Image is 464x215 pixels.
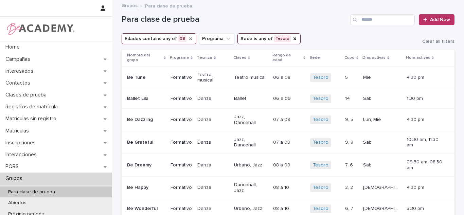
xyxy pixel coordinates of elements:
p: 09:30 am, 08:30 am [407,159,444,171]
p: Teatro musical [234,75,268,80]
p: 2, 2 [345,183,354,191]
button: Programa [199,33,235,44]
p: Be Wonderful [127,206,165,212]
p: Danza [197,162,229,168]
tr: Be TuneFormativoTeatro musicalTeatro musical06 a 0806 a 08 Tesoro 55 MieMie 4:30 pm [122,66,454,89]
p: Hora activas [406,54,430,61]
p: 7, 6 [345,161,354,168]
p: Danza [197,140,229,145]
p: [DEMOGRAPHIC_DATA], Mar [363,183,402,191]
a: Add New [419,14,454,25]
p: Rango de edad [272,52,302,64]
p: Clases [233,54,246,61]
p: Formativo [171,162,192,168]
p: Abiertos [3,200,32,206]
p: Para clase de prueba [3,189,60,195]
p: Interesados [3,68,39,74]
p: 08 a 10 [273,204,290,212]
p: Interacciones [3,151,42,158]
p: Dancehall, Jazz [234,182,268,194]
a: Tesoro [313,140,328,145]
p: Formativo [171,75,192,80]
p: Jazz, Dancehall [234,137,268,148]
p: 6, 7 [345,204,355,212]
tr: Be HappyFormativoDanzaDancehall, Jazz08 a 1008 a 10 Tesoro 2, 22, 2 [DEMOGRAPHIC_DATA], Mar[DEMOG... [122,176,454,199]
p: Urbano, Jazz [234,206,268,212]
a: Grupos [122,1,138,9]
span: Add New [430,17,450,22]
p: 06 a 09 [273,94,292,102]
p: Sab [363,138,373,145]
p: Lun, Mie [363,115,382,123]
p: Ballet Lila [127,96,165,102]
p: 4:30 pm [407,185,444,191]
p: Formativo [171,206,192,212]
p: Ballet [234,96,268,102]
p: Nombre del grupo [127,52,162,64]
p: Be Tune [127,75,165,80]
p: Campañas [3,56,36,62]
p: 08 a 10 [273,183,290,191]
tr: Be DazzlingFormativoDanzaJazz, Dancehall07 a 0907 a 09 Tesoro 9, 59, 5 Lun, MieLun, Mie 4:30 pm [122,108,454,131]
p: Teatro musical [197,72,229,84]
p: 14 [345,94,351,102]
p: 4:30 pm [407,75,444,80]
p: 9, 8 [345,138,355,145]
p: Sede [309,54,320,61]
p: 5:30 pm [407,206,444,212]
a: Tesoro [313,185,328,191]
p: Cupo [344,54,355,61]
p: 08 a 09 [273,161,292,168]
p: 07 a 09 [273,115,292,123]
p: Sab [363,161,373,168]
button: Sede [237,33,301,44]
p: PQRS [3,163,24,170]
p: Danza [197,117,229,123]
p: Días activas [362,54,386,61]
button: Clear all filters [417,39,454,44]
p: Urbano, Jazz [234,162,268,168]
p: Sab [363,94,373,102]
p: Be Happy [127,185,165,191]
p: 1:30 pm [407,96,444,102]
h1: Para clase de prueba [122,15,347,24]
p: 06 a 08 [273,73,292,80]
tr: Ballet LilaFormativoDanzaBallet06 a 0906 a 09 Tesoro 1414 SabSab 1:30 pm [122,89,454,109]
p: Formativo [171,96,192,102]
p: Be Dazzling [127,117,165,123]
p: Clases de prueba [3,92,52,98]
p: 10:30 am, 11:30 am [407,137,444,148]
tr: Be DreamyFormativoDanzaUrbano, Jazz08 a 0908 a 09 Tesoro 7, 67, 6 SabSab 09:30 am, 08:30 am [122,154,454,177]
p: Danza [197,96,229,102]
p: Registros de matrícula [3,104,63,110]
p: Matrículas sin registro [3,115,62,122]
p: Be Grateful [127,140,165,145]
p: Inscripciones [3,140,41,146]
p: Home [3,44,25,50]
p: Contactos [3,80,36,86]
p: Formativo [171,117,192,123]
span: Clear all filters [422,39,454,44]
p: Grupos [3,175,28,182]
p: [DEMOGRAPHIC_DATA], Mar [363,204,402,212]
p: Formativo [171,140,192,145]
p: Para clase de prueba [145,2,192,9]
img: WPrjXfSUmiLcdUfaYY4Q [5,22,75,36]
p: Formativo [171,185,192,191]
p: Técnica [197,54,212,61]
p: Matriculas [3,128,34,134]
a: Tesoro [313,162,328,168]
p: 5 [345,73,349,80]
p: Danza [197,185,229,191]
p: Danza [197,206,229,212]
p: Mie [363,73,372,80]
p: 4:30 pm [407,117,444,123]
a: Tesoro [313,117,328,123]
p: Be Dreamy [127,162,165,168]
p: Programa [170,54,189,61]
tr: Be GratefulFormativoDanzaJazz, Dancehall07 a 0907 a 09 Tesoro 9, 89, 8 SabSab 10:30 am, 11:30 am [122,131,454,154]
a: Tesoro [313,96,328,102]
input: Search [350,14,415,25]
a: Tesoro [313,75,328,80]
